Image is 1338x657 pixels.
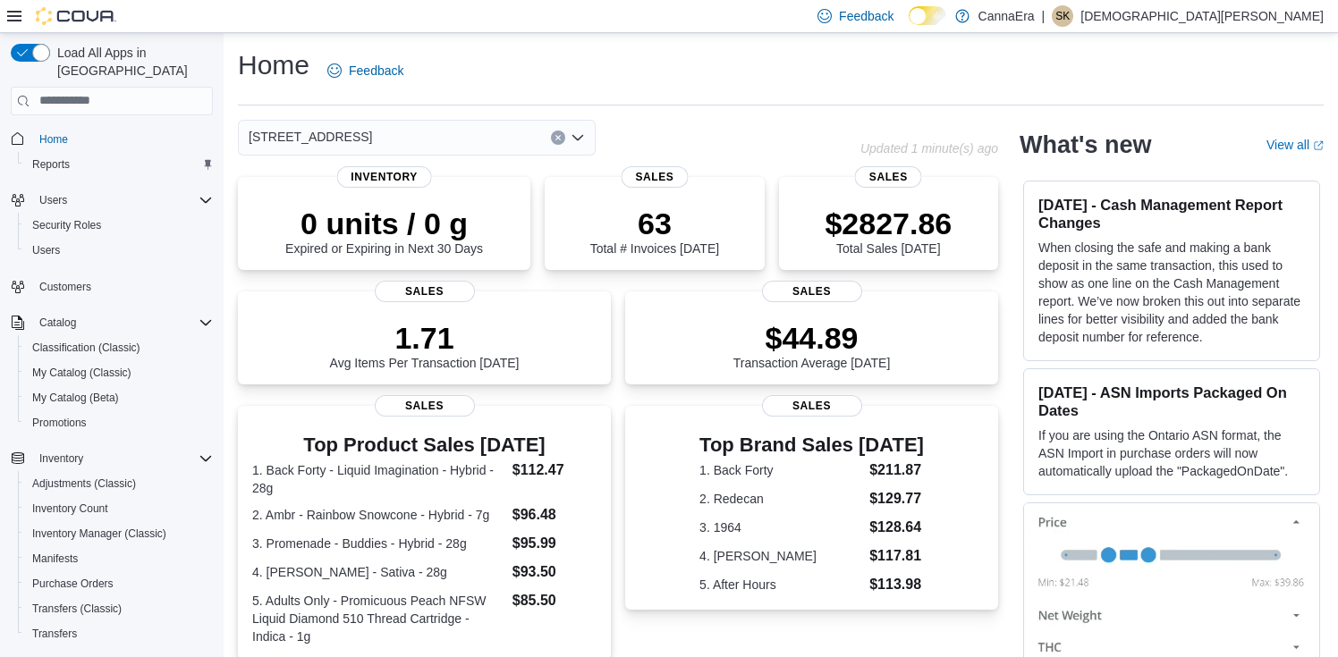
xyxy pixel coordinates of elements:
[4,188,220,213] button: Users
[32,448,90,469] button: Inventory
[25,548,213,569] span: Manifests
[699,434,924,456] h3: Top Brand Sales [DATE]
[512,590,597,611] dd: $85.50
[1266,138,1324,152] a: View allExternal link
[762,281,862,302] span: Sales
[50,44,213,80] span: Load All Apps in [GEOGRAPHIC_DATA]
[699,518,862,536] dt: 3. 1964
[32,366,131,380] span: My Catalog (Classic)
[32,190,74,211] button: Users
[1038,426,1305,480] p: If you are using the Ontario ASN format, the ASN Import in purchase orders will now automatically...
[590,206,719,241] p: 63
[32,501,108,516] span: Inventory Count
[1038,196,1305,232] h3: [DATE] - Cash Management Report Changes
[252,461,505,497] dt: 1. Back Forty - Liquid Imagination - Hybrid - 28g
[25,573,213,594] span: Purchase Orders
[1020,131,1151,159] h2: What's new
[1080,5,1324,27] p: [DEMOGRAPHIC_DATA][PERSON_NAME]
[349,62,403,80] span: Feedback
[25,387,213,409] span: My Catalog (Beta)
[25,523,174,544] a: Inventory Manager (Classic)
[25,240,213,261] span: Users
[1042,5,1046,27] p: |
[25,215,213,236] span: Security Roles
[249,126,372,147] span: [STREET_ADDRESS]
[32,276,98,298] a: Customers
[25,598,129,619] a: Transfers (Classic)
[25,523,213,544] span: Inventory Manager (Classic)
[25,412,94,434] a: Promotions
[32,190,213,211] span: Users
[869,459,924,481] dd: $211.87
[330,320,520,370] div: Avg Items Per Transaction [DATE]
[25,498,213,519] span: Inventory Count
[25,548,85,569] a: Manifests
[18,621,220,646] button: Transfers
[25,473,143,494] a: Adjustments (Classic)
[699,547,862,565] dt: 4. [PERSON_NAME]
[25,154,213,175] span: Reports
[32,129,75,150] a: Home
[869,488,924,510] dd: $129.77
[512,561,597,583] dd: $93.50
[839,7,893,25] span: Feedback
[320,53,411,88] a: Feedback
[25,337,213,358] span: Classification (Classic)
[25,154,77,175] a: Reports
[869,574,924,595] dd: $113.98
[18,596,220,621] button: Transfers (Classic)
[18,238,220,263] button: Users
[512,459,597,481] dd: $112.47
[512,504,597,526] dd: $96.48
[252,535,505,552] dt: 3. Promenade - Buddies - Hybrid - 28g
[18,546,220,571] button: Manifests
[1052,5,1073,27] div: Safiyyah Khamisa
[18,410,220,435] button: Promotions
[25,498,115,519] a: Inventory Count
[860,141,998,156] p: Updated 1 minute(s) ago
[252,592,505,645] dt: 5. Adults Only - Promicuous Peach NFSW Liquid Diamond 510 Thread Cartridge - Indica - 1g
[18,360,220,385] button: My Catalog (Classic)
[32,627,77,641] span: Transfers
[4,446,220,471] button: Inventory
[32,577,114,591] span: Purchase Orders
[512,533,597,554] dd: $95.99
[25,387,126,409] a: My Catalog (Beta)
[18,521,220,546] button: Inventory Manager (Classic)
[32,157,70,172] span: Reports
[330,320,520,356] p: 1.71
[32,416,87,430] span: Promotions
[909,25,910,26] span: Dark Mode
[252,506,505,524] dt: 2. Ambr - Rainbow Snowcone - Hybrid - 7g
[855,166,922,188] span: Sales
[825,206,952,256] div: Total Sales [DATE]
[18,335,220,360] button: Classification (Classic)
[699,576,862,594] dt: 5. After Hours
[621,166,688,188] span: Sales
[32,312,213,333] span: Catalog
[39,451,83,466] span: Inventory
[32,602,122,616] span: Transfers (Classic)
[762,395,862,417] span: Sales
[571,131,585,145] button: Open list of options
[36,7,116,25] img: Cova
[18,152,220,177] button: Reports
[25,473,213,494] span: Adjustments (Classic)
[25,412,213,434] span: Promotions
[590,206,719,256] div: Total # Invoices [DATE]
[39,280,91,294] span: Customers
[869,517,924,538] dd: $128.64
[32,312,83,333] button: Catalog
[25,598,213,619] span: Transfers (Classic)
[909,6,946,25] input: Dark Mode
[32,448,213,469] span: Inventory
[4,274,220,299] button: Customers
[25,623,213,644] span: Transfers
[4,126,220,152] button: Home
[699,490,862,508] dt: 2. Redecan
[39,132,68,147] span: Home
[39,193,67,207] span: Users
[699,461,862,479] dt: 1. Back Forty
[32,341,140,355] span: Classification (Classic)
[32,243,60,257] span: Users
